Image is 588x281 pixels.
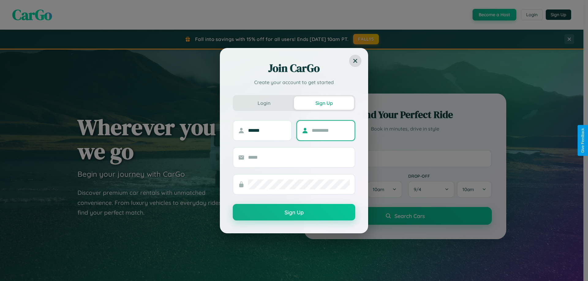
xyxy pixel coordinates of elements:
[294,96,354,110] button: Sign Up
[233,79,355,86] p: Create your account to get started
[581,128,585,153] div: Give Feedback
[234,96,294,110] button: Login
[233,204,355,220] button: Sign Up
[233,61,355,76] h2: Join CarGo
